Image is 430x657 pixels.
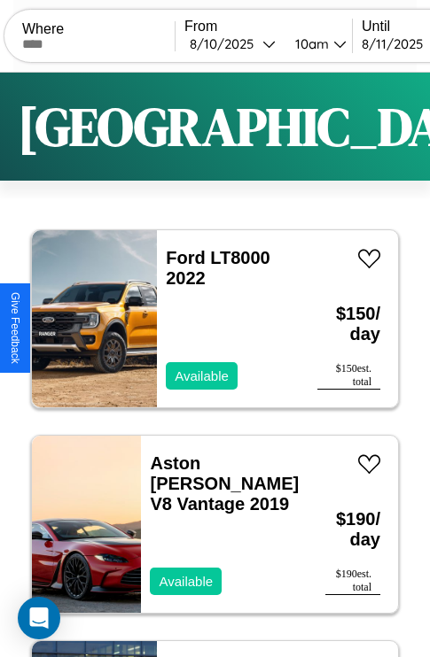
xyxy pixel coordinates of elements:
[281,35,352,53] button: 10am
[286,35,333,52] div: 10am
[18,597,60,639] div: Open Intercom Messenger
[9,292,21,364] div: Give Feedback
[184,35,281,53] button: 8/10/2025
[175,364,229,388] p: Available
[150,453,299,514] a: Aston [PERSON_NAME] V8 Vantage 2019
[166,248,270,288] a: Ford LT8000 2022
[317,362,380,390] div: $ 150 est. total
[325,568,380,595] div: $ 190 est. total
[184,19,352,35] label: From
[159,569,213,593] p: Available
[317,286,380,362] h3: $ 150 / day
[325,491,380,568] h3: $ 190 / day
[22,21,175,37] label: Where
[190,35,262,52] div: 8 / 10 / 2025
